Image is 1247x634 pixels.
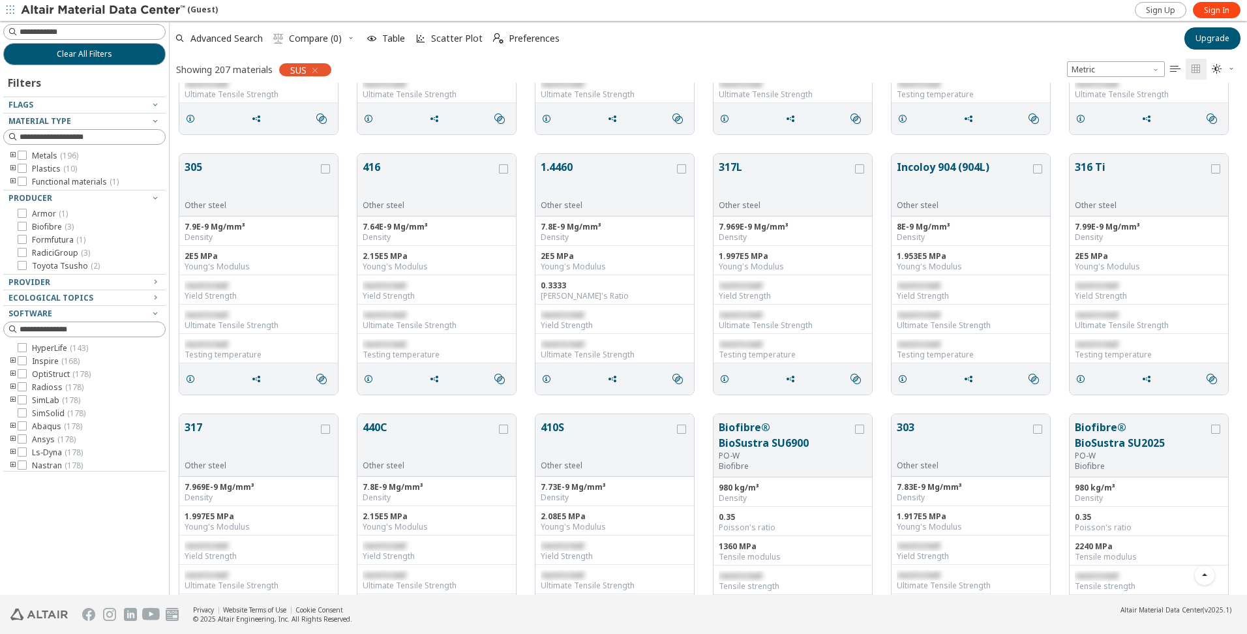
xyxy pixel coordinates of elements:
i:  [850,374,861,384]
button: Clear All Filters [3,43,166,65]
span: Metric [1067,61,1165,77]
button: 305 [185,159,318,200]
i: toogle group [8,382,18,393]
div: Density [897,492,1045,503]
span: ( 178 ) [65,382,83,393]
i: toogle group [8,395,18,406]
span: ( 178 ) [62,395,80,406]
div: 0.35 [719,512,867,522]
div: Ultimate Tensile Strength [363,581,511,591]
div: 1360 MPa [719,541,867,552]
button: Incoloy 904 (904L) [897,159,1030,200]
span: Metals [32,151,78,161]
span: restricted [897,78,940,89]
span: Upgrade [1195,33,1229,44]
button: 440C [363,419,496,460]
div: 7.99E-9 Mg/mm³ [1075,222,1223,232]
div: 7.64E-9 Mg/mm³ [363,222,511,232]
i:  [273,33,284,44]
button: 410S [541,419,674,460]
div: Other steel [185,200,318,211]
div: Other steel [363,460,496,471]
i:  [850,113,861,124]
span: restricted [1075,570,1118,581]
div: Density [363,232,511,243]
span: restricted [541,540,584,551]
div: 1.997E5 MPa [185,511,333,522]
span: RadiciGroup [32,248,90,258]
div: 7.969E-9 Mg/mm³ [185,482,333,492]
button: Details [179,106,207,132]
i: toogle group [8,447,18,458]
div: Other steel [897,200,1030,211]
div: Testing temperature [719,350,867,360]
span: restricted [363,540,406,551]
span: restricted [185,569,228,581]
span: restricted [185,540,228,551]
button: Upgrade [1184,27,1240,50]
div: 1.953E5 MPa [897,251,1045,262]
i:  [494,113,505,124]
button: Details [892,106,919,132]
div: Poisson's ratio [719,522,867,533]
i:  [316,113,327,124]
div: Filters [3,65,48,97]
div: 2E5 MPa [185,251,333,262]
span: restricted [1075,280,1118,291]
div: Young's Modulus [185,262,333,272]
i:  [1170,64,1180,74]
span: SimSolid [32,408,85,419]
div: Ultimate Tensile Strength [185,320,333,331]
div: Other steel [1075,200,1209,211]
div: Testing temperature [185,350,333,360]
i: toogle group [8,434,18,445]
div: Yield Strength [363,551,511,562]
span: Advanced Search [190,34,263,43]
span: restricted [897,569,940,581]
div: Yield Strength [1075,291,1223,301]
span: restricted [719,309,762,320]
i:  [672,374,683,384]
div: Ultimate Tensile Strength [541,89,689,100]
div: grid [170,83,1247,595]
span: ( 178 ) [65,460,83,471]
button: 316 Ti [1075,159,1209,200]
button: Similar search [1023,106,1050,132]
i: toogle group [8,177,18,187]
button: 416 [363,159,496,200]
span: restricted [363,78,406,89]
div: Tensile modulus [719,552,867,562]
button: Share [245,106,273,132]
div: (v2025.1) [1120,605,1231,614]
button: Details [892,366,919,392]
div: Yield Strength [719,291,867,301]
div: Yield Strength [897,291,1045,301]
div: PO-W [719,451,852,461]
div: Testing temperature [897,350,1045,360]
a: Sign In [1193,2,1240,18]
span: restricted [719,339,762,350]
div: Young's Modulus [897,262,1045,272]
button: 317L [719,159,852,200]
div: Density [1075,232,1223,243]
div: Ultimate Tensile Strength [1075,89,1223,100]
span: ( 168 ) [61,355,80,367]
i:  [672,113,683,124]
button: Share [1135,106,1163,132]
span: ( 2 ) [91,260,100,271]
img: Altair Material Data Center [21,4,187,17]
a: Sign Up [1135,2,1186,18]
button: Share [601,106,629,132]
span: SUS [290,64,307,76]
i: toogle group [8,151,18,161]
span: ( 143 ) [70,342,88,354]
button: Details [357,106,385,132]
button: Provider [3,275,166,290]
div: Other steel [541,200,674,211]
div: Ultimate Tensile Strength [897,320,1045,331]
span: Ecological Topics [8,292,93,303]
div: 7.969E-9 Mg/mm³ [719,222,867,232]
span: ( 1 ) [59,208,68,219]
div: Ultimate Tensile Strength [719,320,867,331]
div: 0.35 [1075,512,1223,522]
